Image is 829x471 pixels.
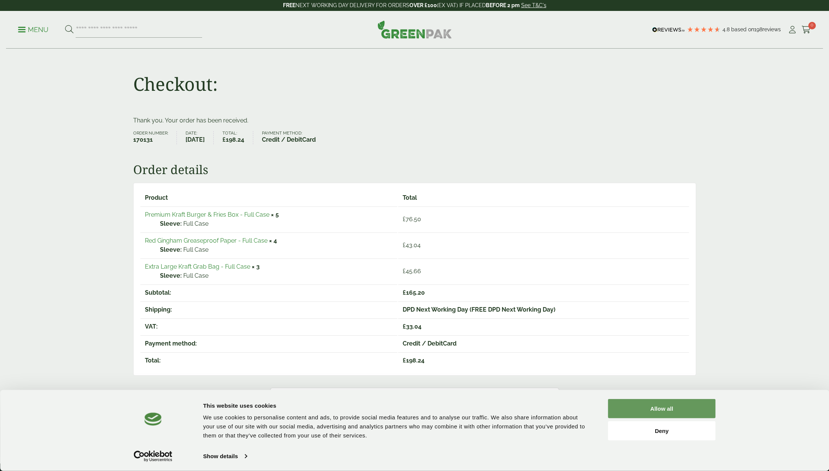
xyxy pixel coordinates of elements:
[754,26,762,32] span: 198
[18,25,49,33] a: Menu
[145,211,269,218] a: Premium Kraft Burger & Fries Box - Full Case
[409,2,437,8] strong: OVER £100
[222,136,226,143] span: £
[18,25,49,34] p: Menu
[140,352,397,369] th: Total:
[687,26,721,33] div: 4.79 Stars
[788,26,797,34] i: My Account
[160,271,182,280] strong: Sleeve:
[403,216,406,223] span: £
[140,301,397,318] th: Shipping:
[203,413,591,440] div: We use cookies to personalise content and ads, to provide social media features and to analyse ou...
[160,219,182,228] strong: Sleeve:
[403,357,406,364] span: £
[403,242,406,249] span: £
[403,268,406,275] span: £
[145,263,250,270] a: Extra Large Kraft Grab Bag - Full Case
[403,323,421,330] span: 33.04
[271,211,279,218] strong: × 5
[140,284,397,301] th: Subtotal:
[140,335,397,352] th: Payment method:
[203,451,247,462] a: Show details
[403,357,424,364] span: 198.24
[802,26,811,34] i: Cart
[802,24,811,35] a: 0
[120,451,186,462] a: Usercentrics Cookiebot - opens in a new window
[652,27,685,32] img: REVIEWS.io
[222,136,244,143] bdi: 198.24
[145,237,268,244] a: Red Gingham Greaseproof Paper - Full Case
[222,131,253,144] li: Total:
[203,401,591,410] div: This website uses cookies
[403,323,406,330] span: £
[160,245,393,254] p: Full Case
[140,318,397,335] th: VAT:
[186,135,205,144] strong: [DATE]
[133,73,218,95] h1: Checkout:
[160,219,393,228] p: Full Case
[133,135,168,144] strong: 170131
[160,245,182,254] strong: Sleeve:
[762,26,781,32] span: reviews
[262,131,324,144] li: Payment method:
[403,216,421,223] bdi: 76.50
[403,242,421,249] bdi: 43.04
[398,335,689,352] td: Credit / DebitCard
[133,131,177,144] li: Order number:
[398,301,689,318] td: DPD Next Working Day (FREE DPD Next Working Day)
[521,2,546,8] a: See T&C's
[731,26,754,32] span: Based on
[145,413,162,426] img: logo
[608,399,716,418] button: Allow all
[133,116,696,125] p: Thank you. Your order has been received.
[486,2,520,8] strong: BEFORE 2 pm
[283,2,295,8] strong: FREE
[377,20,452,38] img: GreenPak Supplies
[403,289,406,296] span: £
[252,263,260,270] strong: × 3
[723,26,731,32] span: 4.8
[269,237,277,244] strong: × 4
[133,162,696,177] h2: Order details
[262,135,316,144] strong: Credit / DebitCard
[808,22,816,29] span: 0
[398,190,689,206] th: Total
[140,190,397,206] th: Product
[403,268,421,275] bdi: 45.66
[403,289,425,296] span: 165.20
[608,421,716,440] button: Deny
[186,131,214,144] li: Date:
[160,271,393,280] p: Full Case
